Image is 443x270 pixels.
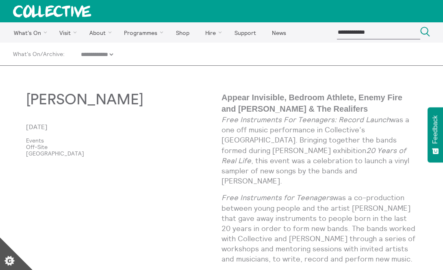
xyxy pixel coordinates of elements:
[26,123,221,130] p: [DATE]
[26,92,163,108] h3: [PERSON_NAME]
[82,22,115,43] a: About
[198,22,226,43] a: Hire
[221,146,406,165] em: 20 Years of Real Life
[26,144,208,150] a: Off-Site
[227,22,263,43] a: Support
[169,22,196,43] a: Shop
[432,115,439,144] span: Feedback
[117,22,167,43] a: Programmes
[52,22,81,43] a: Visit
[221,193,333,202] em: Free Instruments for Teenagers
[7,22,51,43] a: What's On
[265,22,293,43] a: News
[221,114,417,186] p: was a one off music performance in Collective’s [GEOGRAPHIC_DATA]. Bringing together the bands fo...
[221,192,417,264] p: was a co-production between young people and the artist [PERSON_NAME] that gave away instruments ...
[13,51,40,57] a: What's On
[221,92,417,114] h3: Appear Invisible, Bedroom Athlete, Enemy Fire and [PERSON_NAME] & The Realifers
[221,115,390,124] em: Free Instruments For Teenagers: Record Launch
[26,150,208,157] a: [GEOGRAPHIC_DATA]
[43,51,65,57] a: Archive:
[428,107,443,162] button: Feedback - Show survey
[26,137,208,144] a: Events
